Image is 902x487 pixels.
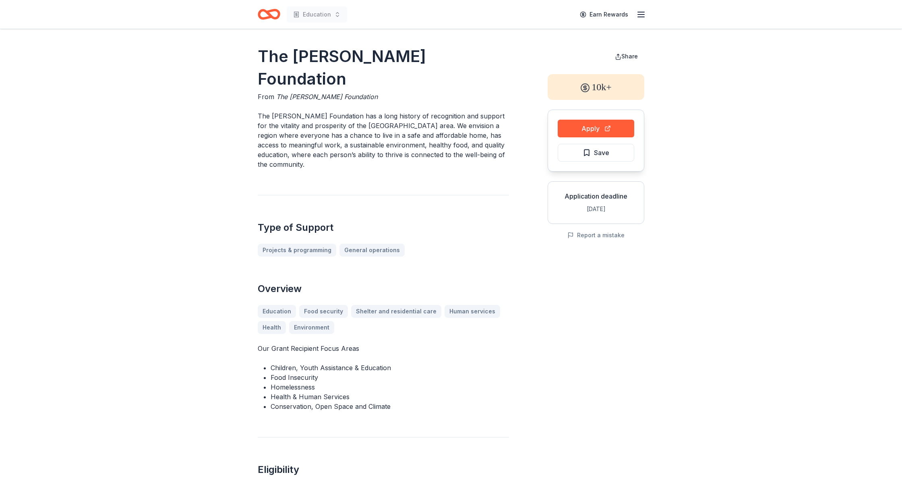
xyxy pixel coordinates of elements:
h2: Eligibility [258,463,509,476]
button: Save [558,144,634,162]
a: Earn Rewards [575,7,633,22]
div: [DATE] [554,204,637,214]
span: Education [303,10,331,19]
h1: The [PERSON_NAME] Foundation [258,45,509,90]
div: Application deadline [554,191,637,201]
a: Projects & programming [258,244,336,257]
a: General operations [339,244,405,257]
h2: Type of Support [258,221,509,234]
li: Food Insecurity [271,373,509,382]
span: The [PERSON_NAME] Foundation [276,93,378,101]
li: Children, Youth Assistance & Education [271,363,509,373]
span: Share [621,53,638,60]
p: Our Grant Recipient Focus Areas [258,344,509,353]
a: Home [258,5,280,24]
h2: Overview [258,282,509,295]
button: Apply [558,120,634,137]
button: Report a mistake [567,230,625,240]
li: Health & Human Services [271,392,509,402]
div: 10k+ [548,74,644,100]
div: From [258,92,509,102]
li: Homelessness [271,382,509,392]
li: Conservation, Open Space and Climate [271,402,509,411]
button: Share [608,48,644,64]
span: Save [594,147,609,158]
p: The [PERSON_NAME] Foundation has a long history of recognition and support for the vitality and p... [258,111,509,169]
button: Education [287,6,347,23]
